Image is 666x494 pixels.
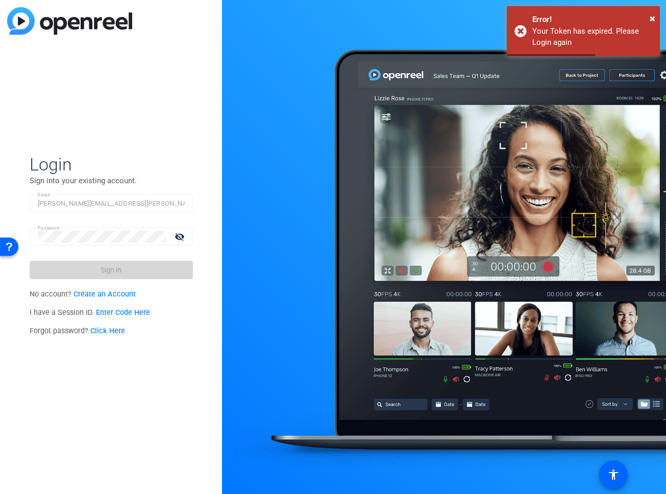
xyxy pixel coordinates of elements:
a: Enter Code Here [96,308,150,317]
a: Click Here [90,327,125,335]
mat-icon: accessibility [607,468,620,481]
input: Enter Email Address [38,197,185,210]
span: I have a Session ID. [30,308,151,317]
div: Error! [532,14,652,26]
span: Login [30,154,193,175]
div: Your Token has expired. Please Login again [532,26,652,48]
mat-label: Email [38,192,51,197]
span: Forgot password? [30,327,126,335]
span: No account? [30,290,136,299]
a: Create an Account [73,290,136,299]
img: blue-gradient.svg [7,7,132,35]
span: × [650,12,655,24]
button: Close [650,11,655,26]
p: Sign into your existing account. [30,175,193,186]
mat-icon: visibility_off [168,229,193,244]
mat-label: Password [38,225,60,231]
